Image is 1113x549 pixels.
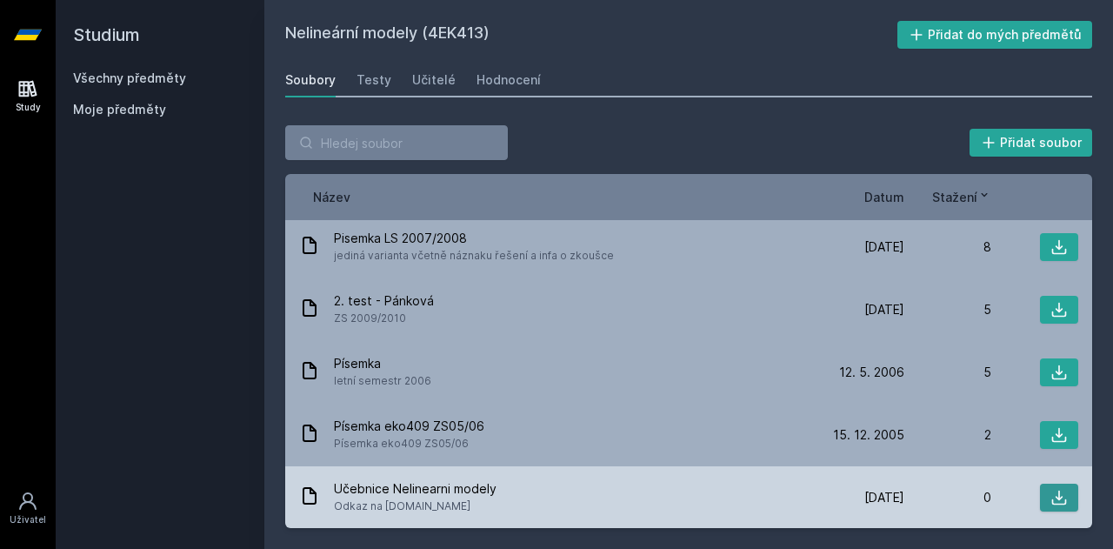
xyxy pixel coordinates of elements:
span: Učebnice Nelinearni modely [334,480,497,498]
span: Písemka eko409 ZS05/06 [334,435,484,452]
span: Moje předměty [73,101,166,118]
span: 12. 5. 2006 [839,364,904,381]
div: Study [16,101,41,114]
div: 5 [904,301,991,318]
div: 8 [904,238,991,256]
span: Písemka eko409 ZS05/06 [334,418,484,435]
div: Soubory [285,71,336,89]
span: Písemka [334,355,431,372]
a: Hodnocení [477,63,541,97]
a: Study [3,70,52,123]
h2: Nelineární modely (4EK413) [285,21,897,49]
span: [DATE] [864,301,904,318]
span: Odkaz na [DOMAIN_NAME] [334,498,497,515]
span: Pisemka LS 2007/2008 [334,230,614,247]
a: Uživatel [3,482,52,535]
div: 2 [904,426,991,444]
span: letní semestr 2006 [334,372,431,390]
div: Hodnocení [477,71,541,89]
span: Stažení [932,188,977,206]
div: Testy [357,71,391,89]
span: 2. test - Pánková [334,292,434,310]
span: 15. 12. 2005 [833,426,904,444]
span: [DATE] [864,238,904,256]
button: Přidat do mých předmětů [897,21,1093,49]
input: Hledej soubor [285,125,508,160]
span: jediná varianta včetně náznaku řešení a infa o zkoušce [334,247,614,264]
button: Stažení [932,188,991,206]
span: [DATE] [864,489,904,506]
button: Datum [864,188,904,206]
a: Testy [357,63,391,97]
div: 0 [904,489,991,506]
a: Všechny předměty [73,70,186,85]
div: 5 [904,364,991,381]
div: Uživatel [10,513,46,526]
button: Přidat soubor [970,129,1093,157]
a: Soubory [285,63,336,97]
a: Učitelé [412,63,456,97]
div: Učitelé [412,71,456,89]
span: ZS 2009/2010 [334,310,434,327]
button: Název [313,188,350,206]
